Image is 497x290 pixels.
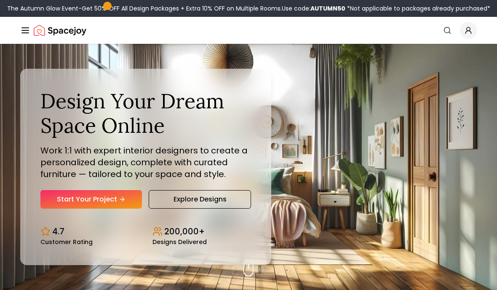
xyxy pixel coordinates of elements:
div: The Autumn Glow Event-Get 50% OFF All Design Packages + Extra 10% OFF on Multiple Rooms. [7,4,490,13]
img: Spacejoy Logo [34,22,86,39]
nav: Global [20,17,477,44]
a: Start Your Project [40,190,142,209]
p: Work 1:1 with expert interior designers to create a personalized design, complete with curated fu... [40,145,251,180]
small: Designs Delivered [152,239,207,245]
p: 4.7 [52,226,64,237]
small: Customer Rating [40,239,93,245]
h1: Design Your Dream Space Online [40,89,251,137]
span: *Not applicable to packages already purchased* [345,4,490,13]
b: AUTUMN50 [310,4,345,13]
span: Use code: [282,4,345,13]
div: Design stats [40,219,251,245]
a: Explore Designs [149,190,251,209]
a: Spacejoy [34,22,86,39]
p: 200,000+ [164,226,205,237]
